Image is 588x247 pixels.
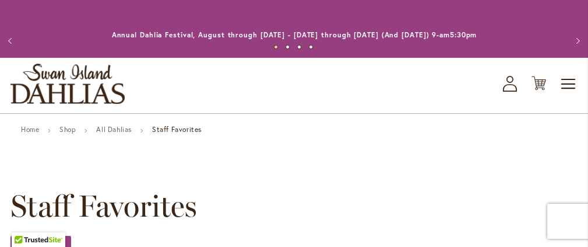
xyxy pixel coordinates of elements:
[309,45,313,49] button: 4 of 4
[565,29,588,53] button: Next
[152,125,202,134] strong: Staff Favorites
[286,45,290,49] button: 2 of 4
[59,125,76,134] a: Shop
[297,45,301,49] button: 3 of 4
[10,189,197,224] span: Staff Favorites
[274,45,278,49] button: 1 of 4
[96,125,132,134] a: All Dahlias
[112,30,477,39] a: Annual Dahlia Festival, August through [DATE] - [DATE] through [DATE] (And [DATE]) 9-am5:30pm
[10,64,125,104] a: store logo
[21,125,39,134] a: Home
